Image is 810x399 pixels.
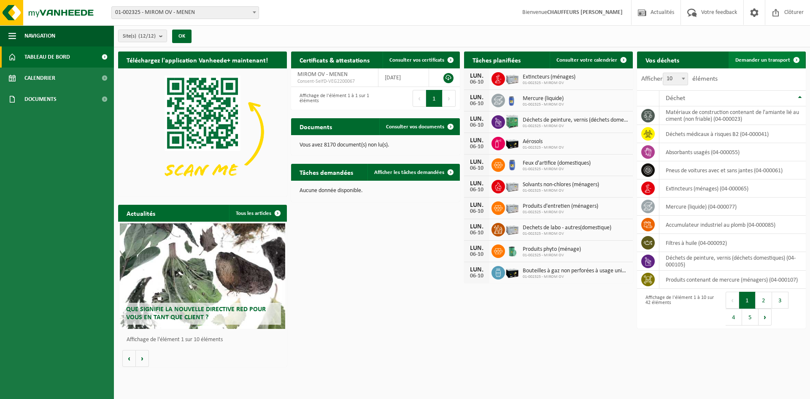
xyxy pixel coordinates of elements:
button: Site(s)(12/12) [118,30,167,42]
button: OK [172,30,192,43]
a: Demander un transport [729,52,805,68]
span: Consent-SelfD-VEG2200067 [297,78,372,85]
img: PB-LB-0680-HPE-BK-11 [505,265,519,279]
span: 01-002325 - MIROM OV - MENEN [111,6,259,19]
span: 01-002325 - MIROM OV [523,188,599,193]
span: 01-002325 - MIROM OV [523,253,581,258]
div: LUN. [468,116,485,122]
div: Affichage de l'élément 1 à 1 sur 1 éléments [295,89,371,108]
div: LUN. [468,223,485,230]
td: absorbants usagés (04-000055) [659,143,806,161]
a: Afficher les tâches demandées [367,164,459,181]
img: PB-LB-0680-HPE-GY-11 [505,200,519,214]
a: Consulter vos certificats [383,52,459,68]
img: LP-OT-00060-HPE-21 [505,92,519,107]
p: Aucune donnée disponible. [300,188,451,194]
button: 1 [426,90,443,107]
strong: CHAUFFEURS [PERSON_NAME] [547,9,623,16]
img: PB-LB-0680-HPE-BK-11 [505,136,519,150]
a: Consulter vos documents [379,118,459,135]
h2: Tâches demandées [291,164,362,180]
button: Volgende [136,350,149,367]
div: 06-10 [468,273,485,279]
div: LUN. [468,202,485,209]
td: accumulateur industriel au plomb (04-000085) [659,216,806,234]
span: Produits phyto (ménage) [523,246,581,253]
div: LUN. [468,73,485,79]
span: 01-002325 - MIROM OV [523,274,629,280]
div: 06-10 [468,79,485,85]
div: LUN. [468,159,485,166]
button: Previous [413,90,426,107]
span: 01-002325 - MIROM OV [523,124,629,129]
span: Site(s) [123,30,156,43]
div: LUN. [468,137,485,144]
div: 06-10 [468,252,485,258]
button: 2 [756,292,772,309]
h2: Téléchargez l'application Vanheede+ maintenant! [118,52,276,68]
h2: Tâches planifiées [464,52,529,68]
img: PB-OT-0120-HPE-00-02 [505,157,519,171]
td: mercure (liquide) (04-000077) [659,198,806,216]
span: Consulter votre calendrier [556,57,617,63]
td: matériaux de construction contenant de l'amiante lié au ciment (non friable) (04-000023) [659,106,806,125]
span: Calendrier [24,68,55,89]
h2: Certificats & attestations [291,52,378,68]
td: déchets de peinture, vernis (déchets domestiques) (04-000105) [659,252,806,271]
td: extincteurs (ménages) (04-000065) [659,179,806,198]
td: [DATE] [378,68,429,87]
p: Vous avez 8170 document(s) non lu(s). [300,142,451,148]
span: Dechets de labo - autres(domestique) [523,225,611,231]
a: Tous les articles [229,205,286,222]
div: LUN. [468,266,485,273]
span: 01-002325 - MIROM OV [523,102,564,107]
img: PB-LB-0680-HPE-GY-11 [505,71,519,85]
label: Afficher éléments [641,76,718,82]
div: LUN. [468,245,485,252]
div: LUN. [468,94,485,101]
td: filtres à huile (04-000092) [659,234,806,252]
p: Affichage de l'élément 1 sur 10 éléments [127,337,283,343]
h2: Documents [291,118,340,135]
span: Navigation [24,25,55,46]
span: Documents [24,89,57,110]
span: MIROM OV - MENEN [297,71,348,78]
img: PB-LB-0680-HPE-GY-11 [505,179,519,193]
span: Déchet [666,95,685,102]
span: 01-002325 - MIROM OV - MENEN [112,7,259,19]
span: Produits d'entretien (ménagers) [523,203,598,210]
h2: Actualités [118,205,164,221]
span: Feux d'artifice (domestiques) [523,160,591,167]
img: Download de VHEPlus App [118,68,287,195]
span: 01-002325 - MIROM OV [523,81,575,86]
span: Bouteilles à gaz non perforées à usage unique (domestique) [523,268,629,274]
img: PB-HB-1400-HPE-GN-11 [505,114,519,129]
button: 5 [742,309,759,326]
count: (12/12) [138,33,156,39]
span: Afficher les tâches demandées [374,170,444,175]
button: Next [759,309,772,326]
img: PB-LB-0680-HPE-GY-11 [505,222,519,236]
div: 06-10 [468,166,485,171]
div: 06-10 [468,122,485,128]
td: déchets médicaux à risques B2 (04-000041) [659,125,806,143]
div: LUN. [468,180,485,187]
button: Previous [726,292,739,309]
div: 06-10 [468,187,485,193]
div: 06-10 [468,209,485,214]
span: Que signifie la nouvelle directive RED pour vous en tant que client ? [126,306,266,321]
button: 3 [772,292,788,309]
td: produits contenant de mercure (ménagers) (04-000107) [659,271,806,289]
span: 01-002325 - MIROM OV [523,167,591,172]
span: 01-002325 - MIROM OV [523,231,611,236]
span: Demander un transport [735,57,790,63]
span: Aérosols [523,138,564,145]
div: 06-10 [468,230,485,236]
button: 1 [739,292,756,309]
span: Extincteurs (ménages) [523,74,575,81]
div: 06-10 [468,101,485,107]
a: Consulter votre calendrier [550,52,632,68]
div: 06-10 [468,144,485,150]
span: Consulter vos documents [386,124,444,130]
a: Que signifie la nouvelle directive RED pour vous en tant que client ? [120,223,285,329]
